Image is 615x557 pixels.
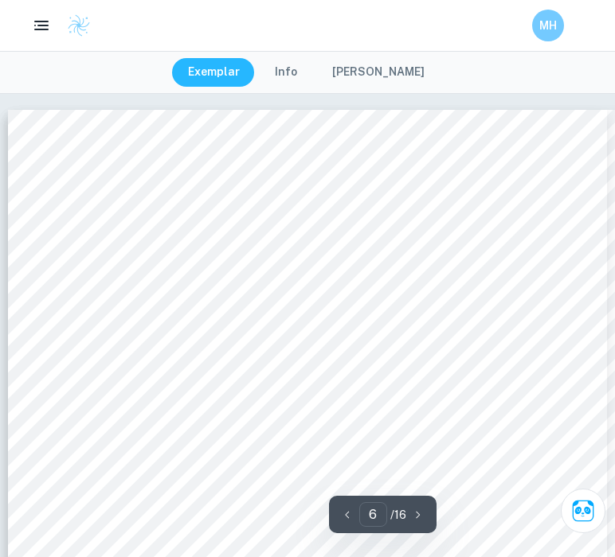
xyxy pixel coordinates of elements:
[390,506,406,524] p: / 16
[561,489,605,533] button: Ask Clai
[539,17,558,34] h6: MH
[172,58,256,87] button: Exemplar
[532,10,564,41] button: MH
[67,14,91,37] img: Clastify logo
[259,58,313,87] button: Info
[57,14,91,37] a: Clastify logo
[316,58,441,87] button: [PERSON_NAME]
